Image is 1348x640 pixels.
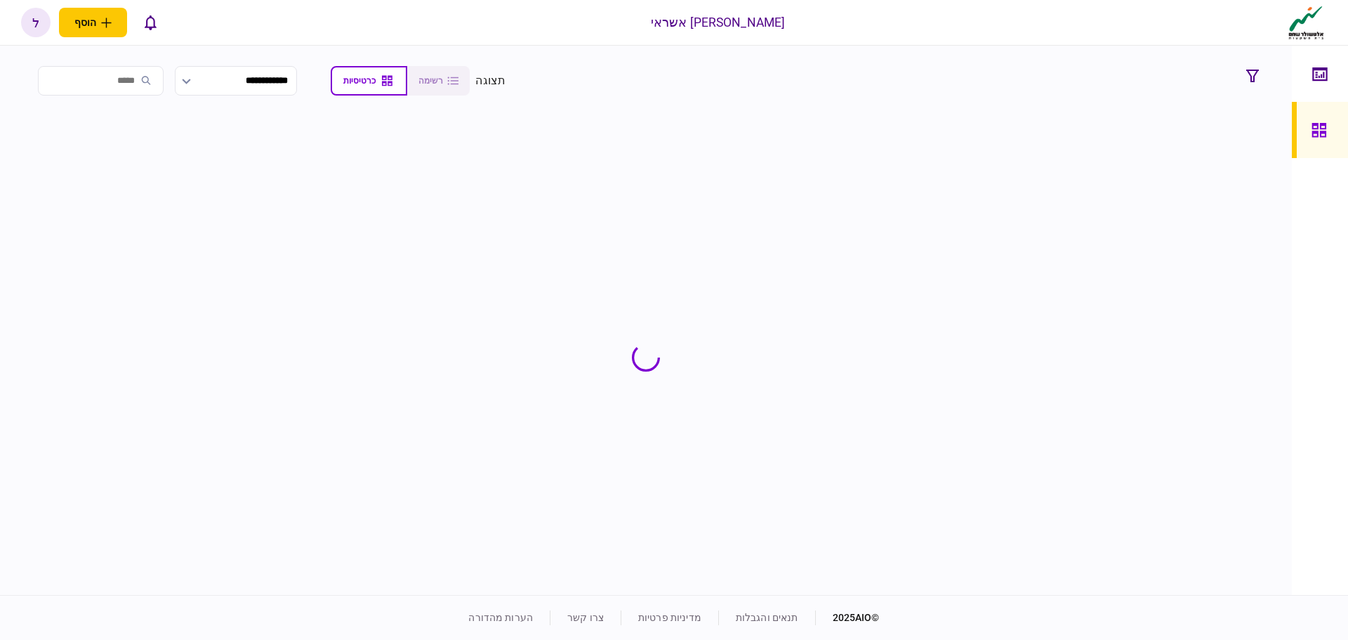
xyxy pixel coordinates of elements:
button: רשימה [407,66,470,96]
a: תנאים והגבלות [736,612,798,623]
div: © 2025 AIO [815,610,880,625]
a: הערות מהדורה [468,612,533,623]
a: מדיניות פרטיות [638,612,701,623]
img: client company logo [1286,5,1327,40]
button: ל [21,8,51,37]
div: [PERSON_NAME] אשראי [651,13,786,32]
button: פתח רשימת התראות [136,8,165,37]
button: כרטיסיות [331,66,407,96]
span: כרטיסיות [343,76,376,86]
button: פתח תפריט להוספת לקוח [59,8,127,37]
span: רשימה [418,76,443,86]
div: תצוגה [475,72,505,89]
a: צרו קשר [567,612,604,623]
